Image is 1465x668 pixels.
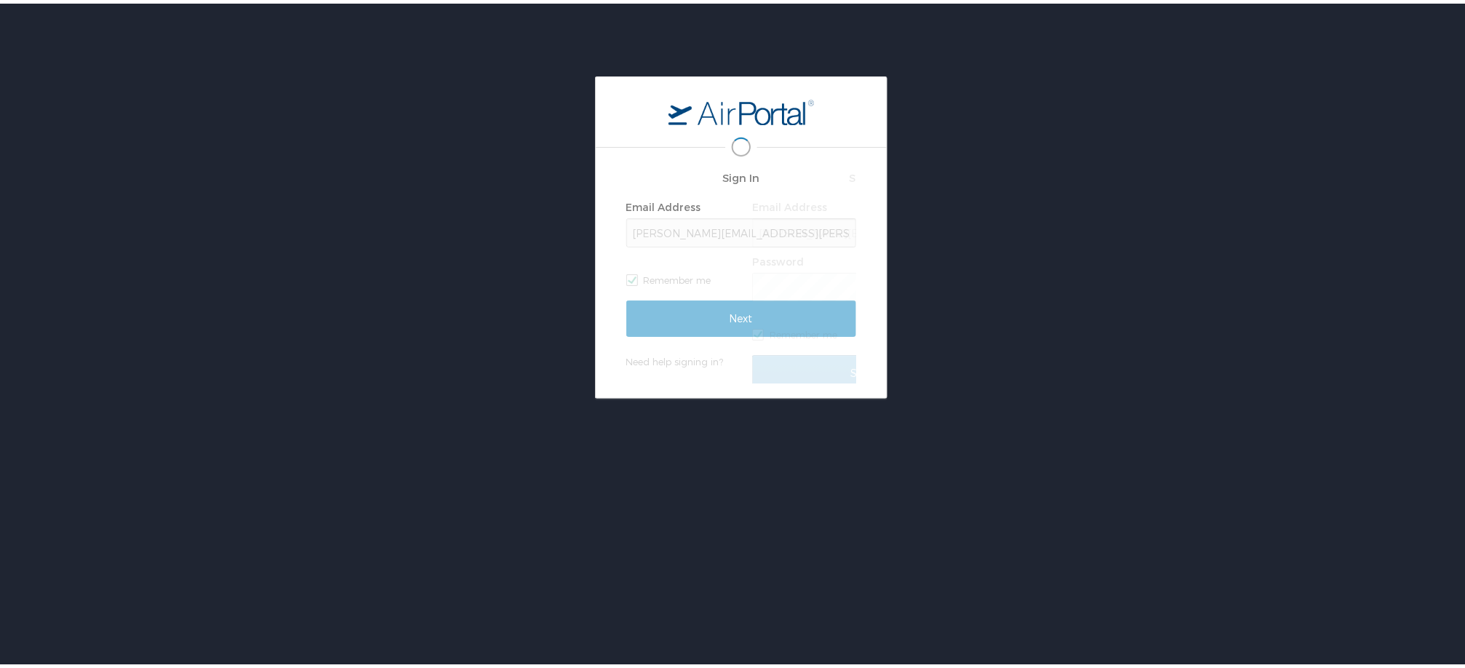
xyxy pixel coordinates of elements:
label: Remember me [752,320,982,342]
label: Password [752,252,804,264]
h2: Sign In [752,166,982,183]
label: Email Address [626,197,701,210]
h2: Sign In [626,166,856,183]
input: Next [626,297,856,333]
label: Email Address [752,197,827,210]
img: logo [668,95,814,122]
input: Sign In [752,351,982,388]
